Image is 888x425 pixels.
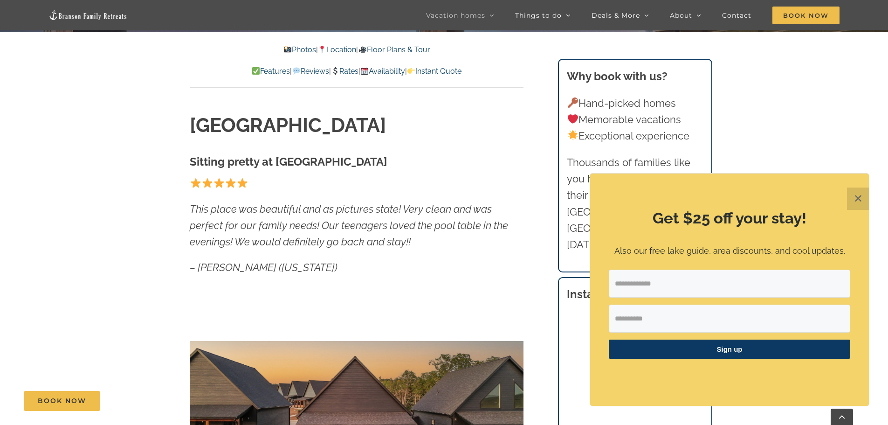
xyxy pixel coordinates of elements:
[284,46,291,53] img: 📸
[226,178,236,188] img: ⭐️
[237,178,248,188] img: ⭐️
[331,67,358,76] a: Rates
[407,67,415,75] img: 👉
[568,98,578,108] img: 🔑
[190,112,523,139] h1: [GEOGRAPHIC_DATA]
[359,46,366,53] img: 🎥
[567,95,703,145] p: Hand-picked homes Memorable vacations Exceptional experience
[331,67,339,75] img: 💲
[609,370,850,380] p: ​
[358,45,430,54] a: Floor Plans & Tour
[567,68,703,85] h3: Why book with us?
[609,244,850,258] p: Also our free lake guide, area discounts, and cool updates.
[847,188,869,210] button: Close
[568,130,578,140] img: 🌟
[515,12,562,19] span: Things to do
[670,12,692,19] span: About
[38,397,86,405] span: Book Now
[202,178,213,188] img: ⭐️
[568,114,578,124] img: ❤️
[361,67,368,75] img: 📆
[190,155,387,168] strong: Sitting pretty at [GEOGRAPHIC_DATA]
[318,45,356,54] a: Location
[609,340,850,359] button: Sign up
[24,391,100,411] a: Book Now
[609,270,850,298] input: Email Address
[609,305,850,333] input: First Name
[592,12,640,19] span: Deals & More
[567,287,639,301] strong: Instant quote
[772,7,840,24] span: Book Now
[360,67,405,76] a: Availability
[190,44,523,56] p: | |
[426,12,485,19] span: Vacation homes
[609,208,850,229] h2: Get $25 off your stay!
[252,67,260,75] img: ✅
[252,67,290,76] a: Features
[283,45,316,54] a: Photos
[292,67,329,76] a: Reviews
[190,261,337,273] em: – [PERSON_NAME] ([US_STATE])
[191,178,201,188] img: ⭐️
[190,65,523,77] p: | | | |
[293,67,300,75] img: 💬
[407,67,461,76] a: Instant Quote
[318,46,326,53] img: 📍
[190,203,508,248] em: This place was beautiful and as pictures state! Very clean and was perfect for our family needs! ...
[48,10,128,21] img: Branson Family Retreats Logo
[214,178,224,188] img: ⭐️
[722,12,751,19] span: Contact
[567,154,703,253] p: Thousands of families like you have trusted us with their vacations to [GEOGRAPHIC_DATA] and [GEO...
